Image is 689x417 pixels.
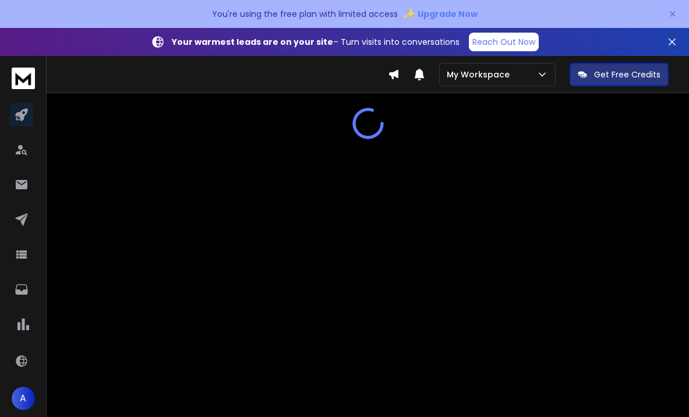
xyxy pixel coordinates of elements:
p: You're using the free plan with limited access [212,8,398,20]
button: A [12,387,35,410]
strong: Your warmest leads are on your site [172,36,333,48]
button: ✨Upgrade Now [402,2,478,26]
span: Upgrade Now [418,8,478,20]
p: My Workspace [447,69,514,80]
img: logo [12,68,35,89]
p: – Turn visits into conversations [172,36,460,48]
button: Get Free Credits [570,63,669,86]
span: ✨ [402,6,415,22]
p: Get Free Credits [594,69,660,80]
p: Reach Out Now [472,36,535,48]
a: Reach Out Now [469,33,539,51]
